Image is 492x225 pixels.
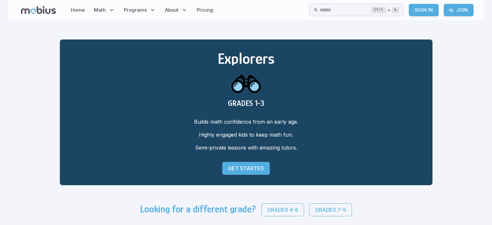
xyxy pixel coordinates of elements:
[444,4,474,16] a: Join
[70,131,422,139] p: Highly engaged kids to keep math fun.
[392,7,399,13] kbd: k
[228,164,264,172] p: Get Started
[409,4,439,16] a: Sign In
[315,206,346,214] p: Grades 7-9
[371,7,386,13] kbd: Ctrl
[195,3,215,17] a: Pricing
[222,162,270,175] a: Get Started
[69,3,87,17] a: Home
[309,203,352,216] a: Grades 7-9
[140,203,256,216] h3: Looking for a different grade?
[124,6,147,14] span: Programs
[231,67,262,99] img: explorers icon
[70,50,422,67] h2: Explorers
[371,6,399,14] div: +
[94,6,106,14] span: Math
[70,118,422,126] p: Builds math confidence from an early age.
[165,6,179,14] span: About
[261,203,304,216] a: Grades 4-6
[267,206,298,214] p: Grades 4-6
[70,144,422,152] p: Semi-private lessons with amazing tutors.
[70,99,422,107] h3: GRADES 1-3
